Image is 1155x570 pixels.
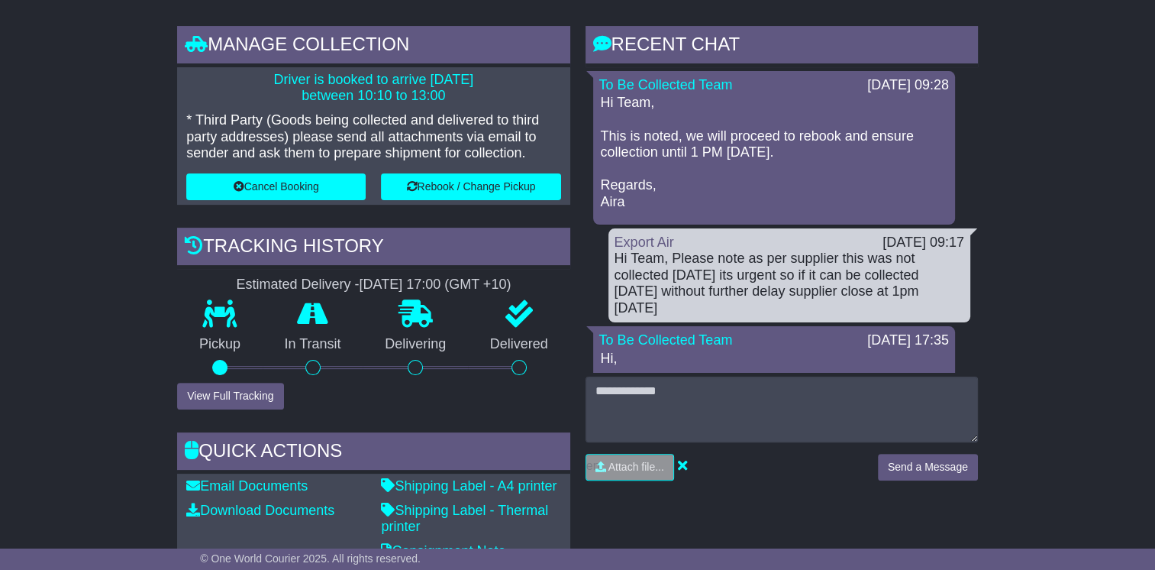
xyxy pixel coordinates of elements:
div: Tracking history [177,228,569,269]
a: Download Documents [186,503,334,518]
button: Rebook / Change Pickup [381,173,560,200]
a: To Be Collected Team [599,77,733,92]
button: Send a Message [878,454,978,481]
p: Delivering [363,336,468,353]
span: © One World Courier 2025. All rights reserved. [200,552,421,565]
div: [DATE] 09:17 [882,235,964,251]
p: Pickup [177,336,263,353]
a: Shipping Label - Thermal printer [381,503,548,535]
a: Export Air [615,235,674,250]
button: Cancel Booking [186,173,366,200]
div: Manage collection [177,26,569,67]
div: [DATE] 09:28 [867,77,949,94]
p: * Third Party (Goods being collected and delivered to third party addresses) please send all atta... [186,112,560,162]
div: [DATE] 17:35 [867,332,949,349]
div: [DATE] 17:00 (GMT +10) [359,277,511,293]
p: Hi, [601,351,947,368]
button: View Full Tracking [177,383,283,410]
p: Hi Team, This is noted, we will proceed to rebook and ensure collection until 1 PM [DATE]. Regard... [601,95,947,210]
div: Quick Actions [177,432,569,474]
p: In Transit [263,336,363,353]
p: Delivered [468,336,570,353]
a: Consignment Note [381,543,505,559]
a: Email Documents [186,478,308,494]
div: Estimated Delivery - [177,277,569,293]
a: To Be Collected Team [599,332,733,348]
p: Driver is booked to arrive [DATE] between 10:10 to 13:00 [186,72,560,105]
div: Hi Team, Please note as per supplier this was not collected [DATE] its urgent so if it can be col... [615,251,964,316]
div: RECENT CHAT [586,26,978,67]
a: Shipping Label - A4 printer [381,478,557,494]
